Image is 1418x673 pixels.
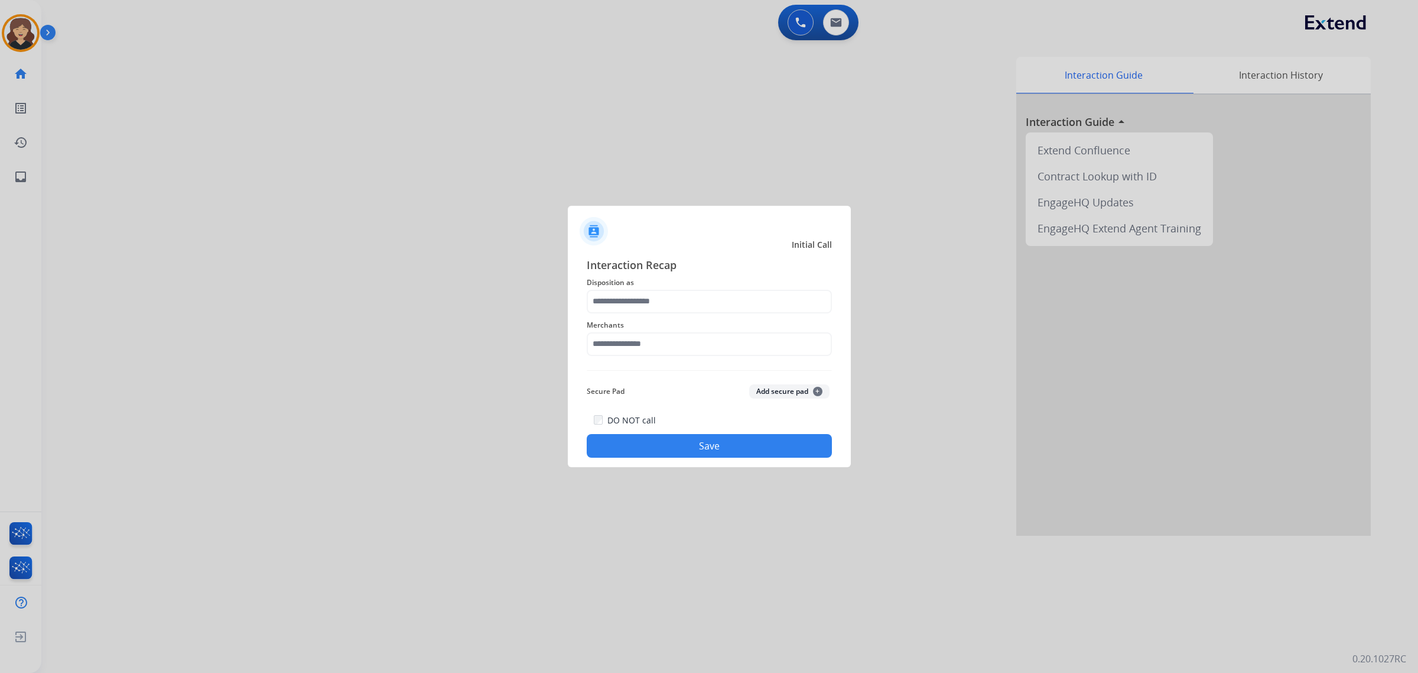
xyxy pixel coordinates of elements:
label: DO NOT call [607,415,656,426]
span: Secure Pad [587,384,625,399]
span: Merchants [587,318,832,332]
span: Disposition as [587,276,832,290]
span: Interaction Recap [587,257,832,276]
span: Initial Call [792,239,832,251]
img: contact-recap-line.svg [587,370,832,371]
button: Save [587,434,832,458]
img: contactIcon [580,217,608,245]
span: + [813,387,822,396]
button: Add secure pad+ [749,384,830,399]
p: 0.20.1027RC [1352,652,1406,666]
